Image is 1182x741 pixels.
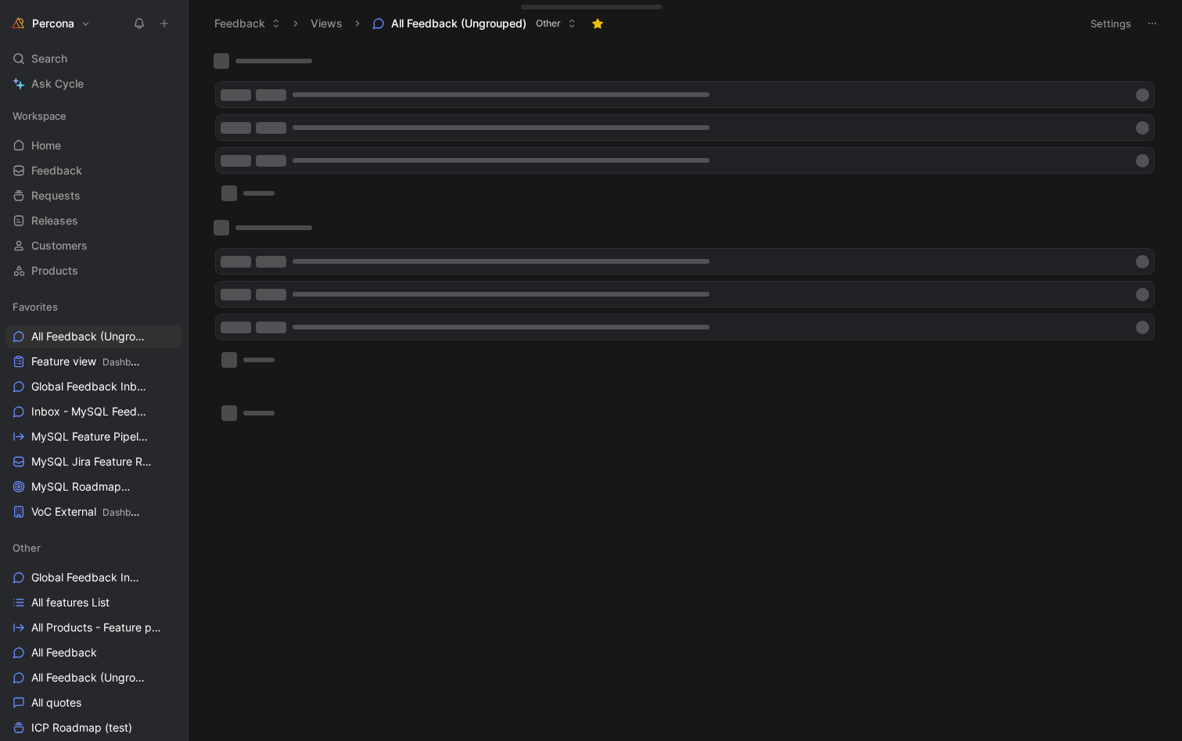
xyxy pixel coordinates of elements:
[6,375,181,398] a: Global Feedback Inbox
[365,12,584,35] button: All Feedback (Ungrouped)Other
[31,379,148,395] span: Global Feedback Inbox
[31,620,162,635] span: All Products - Feature pipeline
[128,481,160,493] span: MySQL
[31,74,84,93] span: Ask Cycle
[31,404,151,420] span: Inbox - MySQL Feedback
[31,695,81,710] span: All quotes
[31,454,153,470] span: MySQL Jira Feature Requests
[31,645,97,660] span: All Feedback
[6,591,181,614] a: All features List
[31,49,67,68] span: Search
[31,720,132,736] span: ICP Roadmap (test)
[13,540,41,556] span: Other
[13,108,66,124] span: Workspace
[32,16,74,31] h1: Percona
[6,104,181,128] div: Workspace
[31,213,78,228] span: Releases
[31,188,81,203] span: Requests
[6,616,181,639] a: All Products - Feature pipeline
[102,356,155,368] span: Dashboards
[13,299,58,315] span: Favorites
[6,209,181,232] a: Releases
[31,138,61,153] span: Home
[31,238,88,254] span: Customers
[6,72,181,95] a: Ask Cycle
[31,329,150,345] span: All Feedback (Ungrouped)
[6,716,181,739] a: ICP Roadmap (test)
[6,691,181,714] a: All quotes
[6,325,181,348] a: All Feedback (Ungrouped)
[6,295,181,318] div: Favorites
[304,12,350,35] button: Views
[6,500,181,523] a: VoC ExternalDashboards
[6,536,181,739] div: OtherGlobal Feedback InboxAll features ListAll Products - Feature pipelineAll FeedbackAll Feedbac...
[102,506,155,518] span: Dashboards
[6,234,181,257] a: Customers
[31,504,144,520] span: VoC External
[207,12,288,35] button: Feedback
[6,13,95,34] button: PerconaPercona
[10,16,26,31] img: Percona
[6,159,181,182] a: Feedback
[6,641,181,664] a: All Feedback
[6,450,181,473] a: MySQL Jira Feature Requests
[31,263,78,279] span: Products
[6,400,181,423] a: Inbox - MySQL Feedback
[6,350,181,373] a: Feature viewDashboards
[31,595,110,610] span: All features List
[536,16,561,31] span: Other
[31,570,142,585] span: Global Feedback Inbox
[6,47,181,70] div: Search
[6,566,181,589] a: Global Feedback Inbox
[6,134,181,157] a: Home
[6,536,181,559] div: Other
[31,354,144,370] span: Feature view
[6,184,181,207] a: Requests
[6,475,181,498] a: MySQL RoadmapMySQL
[6,425,181,448] a: MySQL Feature Pipeline
[391,16,526,31] span: All Feedback (Ungrouped)
[1083,13,1138,34] button: Settings
[31,429,150,445] span: MySQL Feature Pipeline
[6,259,181,282] a: Products
[31,479,145,495] span: MySQL Roadmap
[31,163,82,178] span: Feedback
[6,666,181,689] a: All Feedback (Ungrouped)
[31,670,146,685] span: All Feedback (Ungrouped)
